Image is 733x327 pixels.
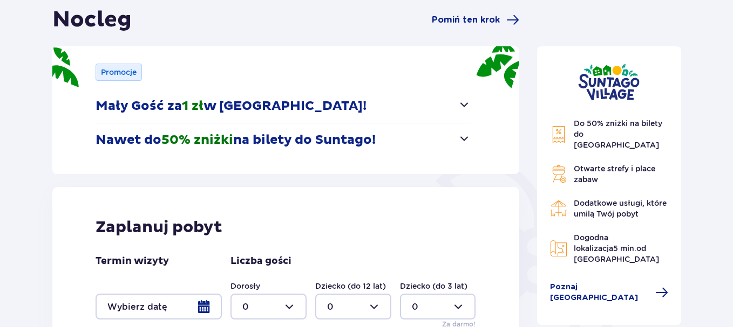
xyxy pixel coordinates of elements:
[550,200,567,217] img: Restaurant Icon
[574,233,659,263] span: Dogodna lokalizacja od [GEOGRAPHIC_DATA]
[550,240,567,257] img: Map Icon
[230,281,260,291] label: Dorosły
[96,98,366,114] p: Mały Gość za w [GEOGRAPHIC_DATA]!
[182,98,203,114] span: 1 zł
[574,199,667,218] span: Dodatkowe usługi, które umilą Twój pobyt
[578,64,640,101] img: Suntago Village
[574,119,662,149] span: Do 50% zniżki na bilety do [GEOGRAPHIC_DATA]
[230,255,291,268] p: Liczba gości
[574,164,655,184] span: Otwarte strefy i place zabaw
[432,14,500,26] span: Pomiń ten krok
[315,281,386,291] label: Dziecko (do 12 lat)
[550,165,567,183] img: Grill Icon
[550,282,669,303] a: Poznaj [GEOGRAPHIC_DATA]
[96,255,169,268] p: Termin wizyty
[432,13,519,26] a: Pomiń ten krok
[550,126,567,143] img: Discount Icon
[101,67,137,78] p: Promocje
[96,123,471,157] button: Nawet do50% zniżkina bilety do Suntago!
[96,132,376,148] p: Nawet do na bilety do Suntago!
[52,6,132,33] h1: Nocleg
[613,244,636,253] span: 5 min.
[96,89,471,123] button: Mały Gość za1 złw [GEOGRAPHIC_DATA]!
[96,217,222,238] p: Zaplanuj pobyt
[161,132,233,148] span: 50% zniżki
[550,282,649,303] span: Poznaj [GEOGRAPHIC_DATA]
[400,281,467,291] label: Dziecko (do 3 lat)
